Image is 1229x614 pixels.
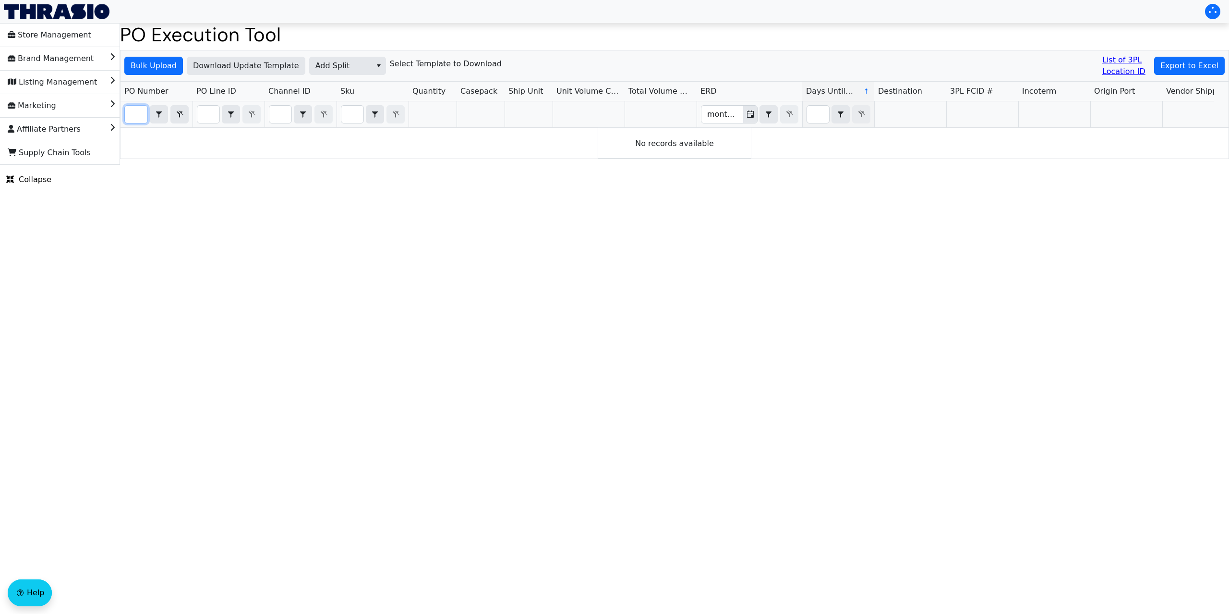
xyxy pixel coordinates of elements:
[8,145,91,160] span: Supply Chain Tools
[8,74,97,90] span: Listing Management
[27,587,44,599] span: Help
[1094,86,1135,97] span: Origin Port
[8,27,91,43] span: Store Management
[193,101,265,128] th: Filter
[8,122,81,137] span: Affiliate Partners
[8,98,56,113] span: Marketing
[150,105,168,123] span: Choose Operator
[1160,60,1218,72] span: Export to Excel
[508,86,543,97] span: Ship Unit
[4,4,109,19] img: Thrasio Logo
[196,86,236,97] span: PO Line ID
[120,23,1229,46] h1: PO Execution Tool
[337,101,409,128] th: Filter
[701,106,743,123] input: Filter
[628,86,693,97] span: Total Volume CBM
[807,106,829,123] input: Filter
[743,106,757,123] button: Toggle calendar
[150,106,168,123] button: select
[1022,86,1056,97] span: Incoterm
[187,57,305,75] button: Download Update Template
[265,101,337,128] th: Filter
[366,106,384,123] button: select
[124,57,183,75] button: Bulk Upload
[8,579,52,606] button: Help floatingactionbutton
[372,57,386,74] button: select
[222,106,240,123] button: select
[294,105,312,123] span: Choose Operator
[831,105,850,123] span: Choose Operator
[598,128,751,159] div: No records available
[759,105,778,123] span: Choose Operator
[390,59,502,68] h6: Select Template to Download
[1154,57,1225,75] button: Export to Excel
[340,86,354,97] span: Sku
[193,60,299,72] span: Download Update Template
[950,86,993,97] span: 3PL FCID #
[697,101,802,128] th: Filter
[760,106,777,123] button: select
[294,106,312,123] button: select
[8,51,94,66] span: Brand Management
[315,60,366,72] span: Add Split
[700,86,717,97] span: ERD
[125,106,147,123] input: Filter
[366,105,384,123] span: Choose Operator
[131,60,177,72] span: Bulk Upload
[556,86,621,97] span: Unit Volume CBM
[269,106,291,123] input: Filter
[197,106,219,123] input: Filter
[832,106,849,123] button: select
[222,105,240,123] span: Choose Operator
[124,86,169,97] span: PO Number
[806,86,855,97] span: Days Until ERD
[460,86,497,97] span: Casepack
[6,174,51,185] span: Collapse
[341,106,363,123] input: Filter
[878,86,922,97] span: Destination
[170,105,189,123] button: Clear
[412,86,446,97] span: Quantity
[802,101,874,128] th: Filter
[120,101,193,128] th: Filter
[268,86,311,97] span: Channel ID
[1102,54,1150,77] a: List of 3PL Location ID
